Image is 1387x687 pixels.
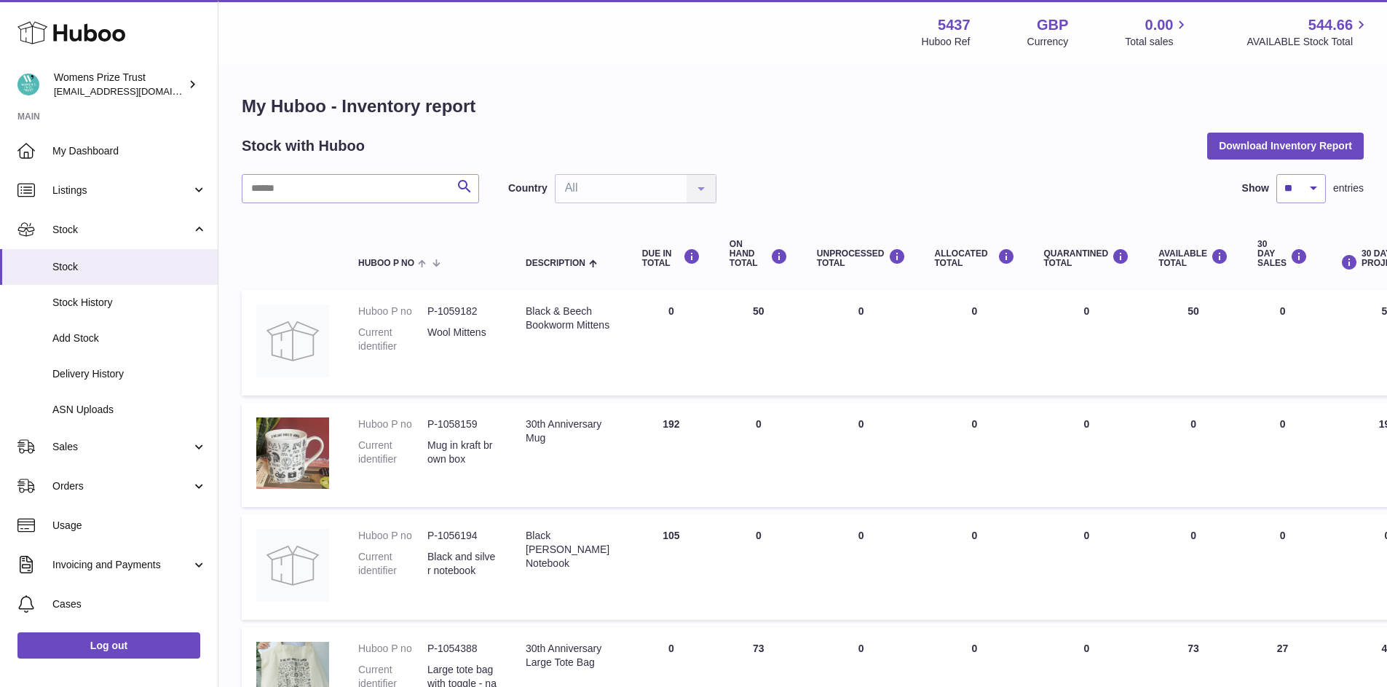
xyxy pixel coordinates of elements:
[1044,248,1130,268] div: QUARANTINED Total
[938,15,971,35] strong: 5437
[1144,290,1243,396] td: 50
[52,558,191,572] span: Invoicing and Payments
[52,296,207,310] span: Stock History
[52,440,191,454] span: Sales
[52,260,207,274] span: Stock
[1242,181,1269,195] label: Show
[628,403,715,507] td: 192
[427,550,497,578] dd: Black and silver notebook
[730,240,788,269] div: ON HAND Total
[427,417,497,431] dd: P-1058159
[922,35,971,49] div: Huboo Ref
[54,71,185,98] div: Womens Prize Trust
[427,326,497,353] dd: Wool Mittens
[427,439,497,466] dd: Mug in kraft brown box
[1083,530,1089,541] span: 0
[526,642,613,670] div: 30th Anniversary Large Tote Bag
[920,403,1030,507] td: 0
[1243,514,1322,620] td: 0
[358,305,427,318] dt: Huboo P no
[1243,403,1322,507] td: 0
[358,417,427,431] dt: Huboo P no
[427,305,497,318] dd: P-1059182
[52,144,207,158] span: My Dashboard
[920,514,1030,620] td: 0
[526,305,613,332] div: Black & Beech Bookworm Mittens
[715,514,802,620] td: 0
[17,74,39,95] img: info@womensprizeforfiction.co.uk
[628,514,715,620] td: 105
[358,529,427,543] dt: Huboo P no
[628,290,715,396] td: 0
[935,248,1015,268] div: ALLOCATED Total
[715,403,802,507] td: 0
[52,184,191,197] span: Listings
[242,95,1364,118] h1: My Huboo - Inventory report
[427,642,497,656] dd: P-1054388
[802,403,920,507] td: 0
[256,417,329,489] img: product image
[52,519,207,533] span: Usage
[1125,35,1190,49] span: Total sales
[1257,240,1308,269] div: 30 DAY SALES
[52,479,191,493] span: Orders
[52,597,207,611] span: Cases
[1243,290,1322,396] td: 0
[256,305,329,377] img: product image
[1037,15,1068,35] strong: GBP
[526,259,585,268] span: Description
[358,259,414,268] span: Huboo P no
[52,223,191,237] span: Stock
[1158,248,1228,268] div: AVAILABLE Total
[54,85,214,97] span: [EMAIL_ADDRESS][DOMAIN_NAME]
[358,550,427,578] dt: Current identifier
[1125,15,1190,49] a: 0.00 Total sales
[1144,514,1243,620] td: 0
[358,642,427,656] dt: Huboo P no
[242,136,365,156] h2: Stock with Huboo
[358,439,427,466] dt: Current identifier
[52,403,207,417] span: ASN Uploads
[17,632,200,659] a: Log out
[256,529,329,602] img: product image
[1083,643,1089,654] span: 0
[427,529,497,543] dd: P-1056194
[1083,418,1089,430] span: 0
[1246,15,1370,49] a: 544.66 AVAILABLE Stock Total
[358,326,427,353] dt: Current identifier
[802,290,920,396] td: 0
[1144,403,1243,507] td: 0
[1333,181,1364,195] span: entries
[508,181,548,195] label: Country
[817,248,906,268] div: UNPROCESSED Total
[802,514,920,620] td: 0
[526,529,613,570] div: Black [PERSON_NAME] Notebook
[526,417,613,445] div: 30th Anniversary Mug
[1246,35,1370,49] span: AVAILABLE Stock Total
[1207,133,1364,159] button: Download Inventory Report
[1308,15,1353,35] span: 544.66
[1083,305,1089,317] span: 0
[920,290,1030,396] td: 0
[642,248,700,268] div: DUE IN TOTAL
[52,367,207,381] span: Delivery History
[715,290,802,396] td: 50
[1145,15,1174,35] span: 0.00
[1027,35,1069,49] div: Currency
[52,331,207,345] span: Add Stock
